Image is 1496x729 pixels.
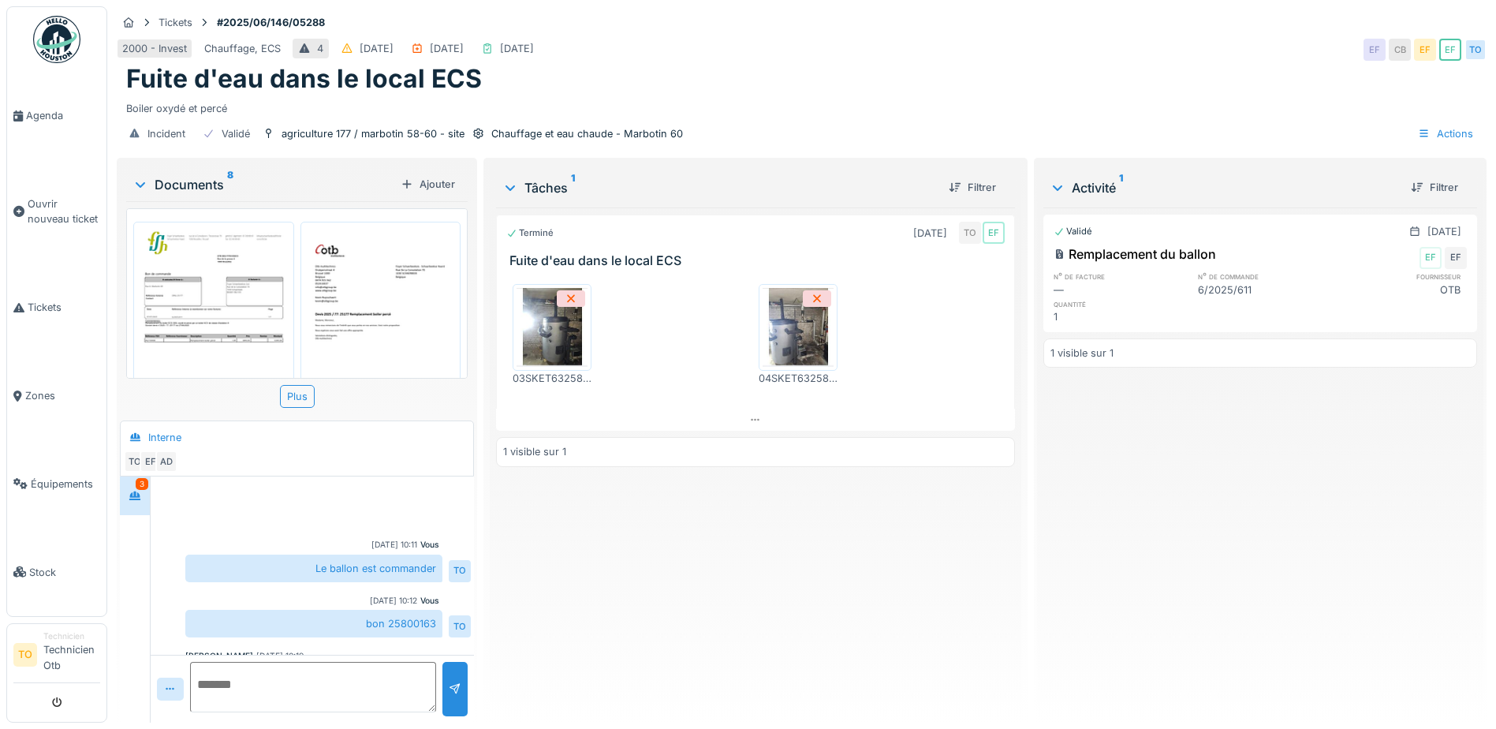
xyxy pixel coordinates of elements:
div: Documents [132,175,394,194]
strong: #2025/06/146/05288 [211,15,331,30]
div: Incident [147,126,185,141]
h1: Fuite d'eau dans le local ECS [126,64,482,94]
span: Zones [25,388,100,403]
sup: 8 [227,175,233,194]
h3: Fuite d'eau dans le local ECS [509,253,1008,268]
div: Filtrer [942,177,1002,198]
div: EF [1414,39,1436,61]
h6: n° de facture [1054,271,1188,282]
li: Technicien Otb [43,630,100,679]
div: Plus [280,385,315,408]
div: 1 visible sur 1 [1050,346,1114,361]
span: Tickets [28,300,100,315]
img: y3n8un4wcm4naor5y6r7t7wvnsjb [517,288,588,367]
a: Agenda [7,72,106,160]
div: TO [959,222,981,244]
div: — [1054,282,1188,297]
div: EF [140,450,162,473]
div: TO [449,615,471,637]
div: Vous [420,595,439,607]
span: Équipements [31,477,100,492]
div: Filtrer [1405,177,1464,198]
div: CB [1389,39,1411,61]
div: 04SKET6325800168RESDD18072025_0954.JPEG [759,371,838,386]
div: [PERSON_NAME] [185,650,253,662]
div: TO [1464,39,1487,61]
div: [DATE] [1427,224,1461,239]
a: Zones [7,352,106,440]
div: 6/2025/611 [1198,282,1332,297]
div: [DATE] 10:12 [370,595,417,607]
div: TO [124,450,146,473]
sup: 1 [571,178,575,197]
div: 1 visible sur 1 [503,444,566,459]
div: [DATE] [360,41,394,56]
div: [DATE] 10:19 [256,650,304,662]
div: 03SKET6325800168RESDD18072025_0954.JPEG [513,371,591,386]
h6: n° de commande [1198,271,1332,282]
div: EF [1445,247,1467,269]
div: Vous [420,539,439,551]
div: Tâches [502,178,936,197]
span: Agenda [26,108,100,123]
div: bon 25800163 [185,610,442,637]
div: [DATE] [430,41,464,56]
a: Équipements [7,439,106,528]
div: agriculture 177 / marbotin 58-60 - site [282,126,464,141]
div: EF [983,222,1005,244]
div: 1 [1054,309,1188,324]
div: 4 [317,41,323,56]
a: Tickets [7,264,106,352]
div: Remplacement du ballon [1054,245,1216,264]
div: Boiler oxydé et percé [126,95,1477,116]
div: Chauffage, ECS [204,41,281,56]
span: Stock [29,565,100,580]
div: [DATE] [913,226,947,241]
a: Stock [7,528,106,616]
img: cu64dhkwvbs8kmrh081uoxohd0z4 [137,226,290,442]
div: Ajouter [394,174,461,195]
h6: fournisseur [1333,271,1467,282]
div: OTB [1333,282,1467,297]
div: Validé [1054,225,1092,238]
sup: 1 [1119,178,1123,197]
div: TO [449,560,471,582]
span: Ouvrir nouveau ticket [28,196,100,226]
div: 2000 - Invest [122,41,187,56]
a: Ouvrir nouveau ticket [7,160,106,264]
div: EF [1420,247,1442,269]
div: Tickets [159,15,192,30]
div: Actions [1411,122,1480,145]
div: AD [155,450,177,473]
div: EF [1439,39,1461,61]
div: [DATE] 10:11 [371,539,417,551]
h6: quantité [1054,299,1188,309]
div: Validé [222,126,250,141]
div: Technicien [43,630,100,642]
li: TO [13,643,37,667]
a: TO TechnicienTechnicien Otb [13,630,100,683]
div: Interne [148,430,181,445]
div: Chauffage et eau chaude - Marbotin 60 [491,126,683,141]
img: Badge_color-CXgf-gQk.svg [33,16,80,63]
div: 3 [136,478,148,490]
div: Activité [1050,178,1398,197]
div: Le ballon est commander [185,555,442,582]
div: EF [1364,39,1386,61]
div: Terminé [506,226,554,240]
div: [DATE] [500,41,534,56]
img: z2u8ollxj861ona5yaqgv0q2qw28 [304,226,457,442]
img: 5060y9seyvcvqn29idbv8gi3uth4 [763,288,834,367]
